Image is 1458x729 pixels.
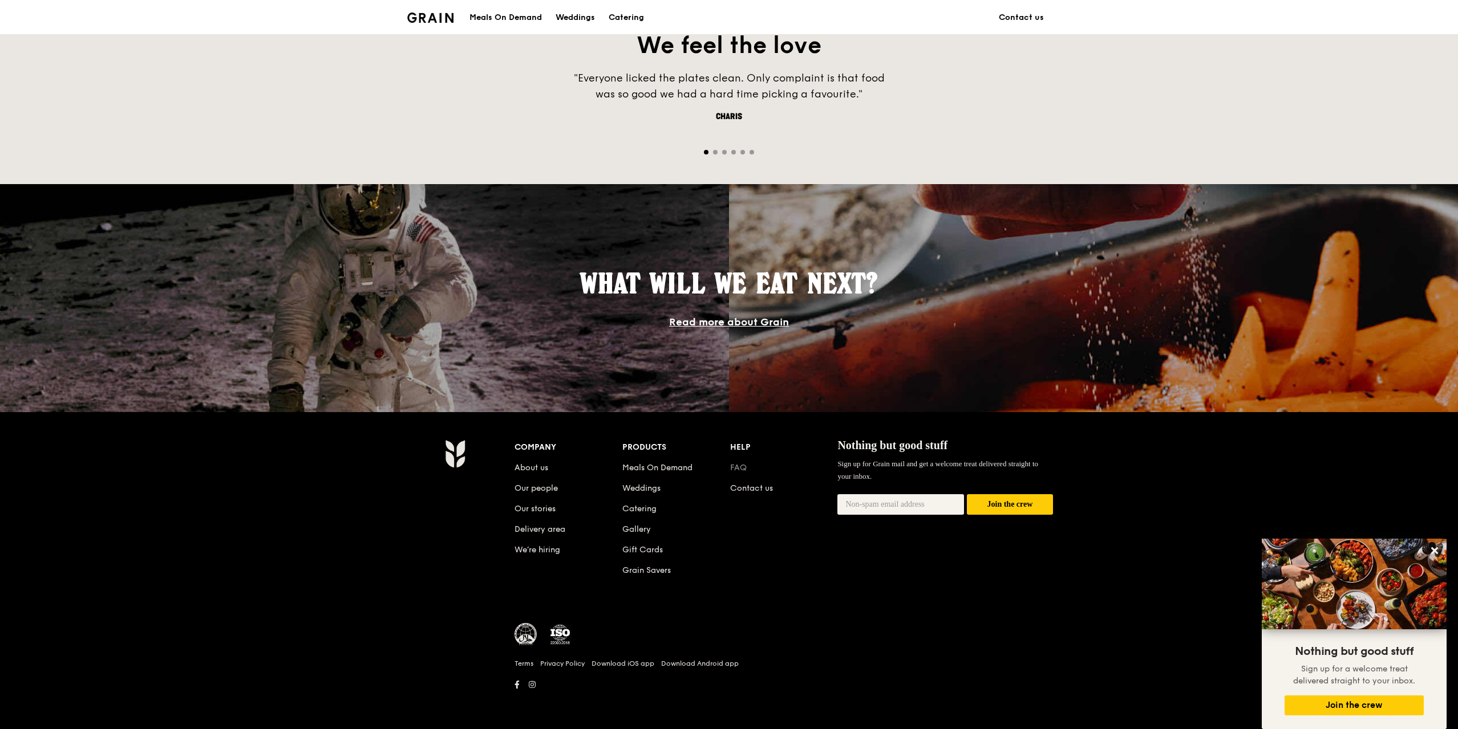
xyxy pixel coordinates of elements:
[622,504,657,514] a: Catering
[1295,645,1414,658] span: Nothing but good stuff
[622,483,661,493] a: Weddings
[580,267,878,300] span: What will we eat next?
[730,463,747,473] a: FAQ
[704,150,708,154] span: Go to slide 1
[669,316,789,328] a: Read more about Grain
[400,693,1058,702] h6: Revision
[730,483,773,493] a: Contact us
[622,524,651,534] a: Gallery
[515,504,556,514] a: Our stories
[1293,664,1415,686] span: Sign up for a welcome treat delivered straight to your inbox.
[515,545,560,555] a: We’re hiring
[622,545,663,555] a: Gift Cards
[622,439,730,455] div: Products
[445,439,465,468] img: Grain
[549,623,572,646] img: ISO Certified
[558,70,900,102] div: "Everyone licked the plates clean. Only complaint is that food was so good we had a hard time pic...
[515,623,537,646] img: MUIS Halal Certified
[515,483,558,493] a: Our people
[602,1,651,35] a: Catering
[722,150,727,154] span: Go to slide 3
[837,494,964,515] input: Non-spam email address
[730,439,838,455] div: Help
[837,459,1038,480] span: Sign up for Grain mail and get a welcome treat delivered straight to your inbox.
[407,13,453,23] img: Grain
[661,659,739,668] a: Download Android app
[622,565,671,575] a: Grain Savers
[1262,539,1447,629] img: DSC07876-Edit02-Large.jpeg
[967,494,1053,515] button: Join the crew
[469,1,542,35] div: Meals On Demand
[549,1,602,35] a: Weddings
[740,150,745,154] span: Go to slide 5
[713,150,718,154] span: Go to slide 2
[515,463,548,473] a: About us
[731,150,736,154] span: Go to slide 4
[515,524,565,534] a: Delivery area
[558,111,900,123] div: Charis
[515,659,533,668] a: Terms
[556,1,595,35] div: Weddings
[750,150,754,154] span: Go to slide 6
[992,1,1051,35] a: Contact us
[592,659,654,668] a: Download iOS app
[622,463,692,473] a: Meals On Demand
[540,659,585,668] a: Privacy Policy
[515,439,622,455] div: Company
[1425,541,1444,560] button: Close
[837,439,947,451] span: Nothing but good stuff
[609,1,644,35] div: Catering
[1285,695,1424,715] button: Join the crew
